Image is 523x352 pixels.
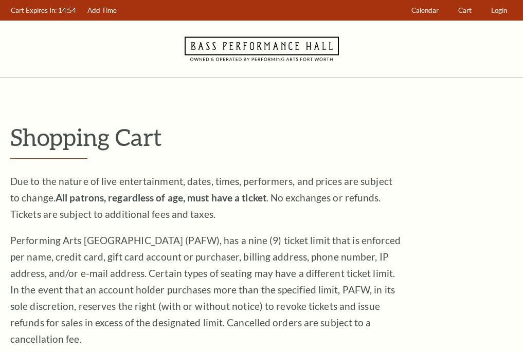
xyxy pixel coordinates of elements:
[491,6,507,14] span: Login
[56,192,266,203] strong: All patrons, regardless of age, must have a ticket
[411,6,439,14] span: Calendar
[486,1,512,21] a: Login
[454,1,477,21] a: Cart
[10,232,401,347] p: Performing Arts [GEOGRAPHIC_DATA] (PAFW), has a nine (9) ticket limit that is enforced per name, ...
[10,124,513,150] p: Shopping Cart
[458,6,472,14] span: Cart
[83,1,122,21] a: Add Time
[407,1,444,21] a: Calendar
[10,175,392,220] span: Due to the nature of live entertainment, dates, times, performers, and prices are subject to chan...
[11,6,57,14] span: Cart Expires In:
[58,6,76,14] span: 14:54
